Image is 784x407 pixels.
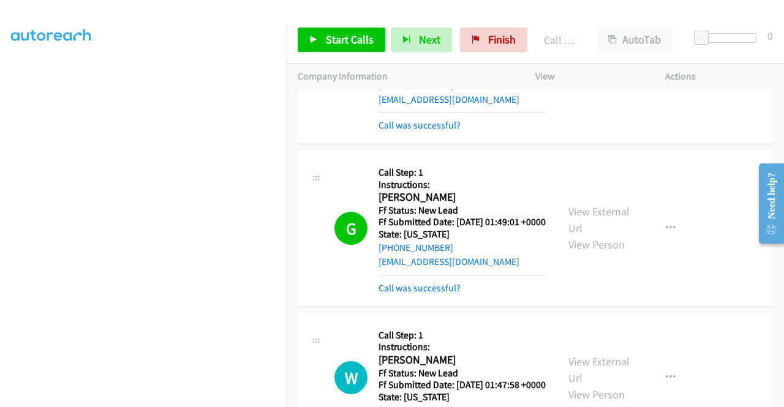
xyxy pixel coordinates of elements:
[334,361,367,394] h1: W
[379,379,546,391] h5: Ff Submitted Date: [DATE] 01:47:58 +0000
[379,256,519,267] a: [EMAIL_ADDRESS][DOMAIN_NAME]
[391,28,452,52] button: Next
[379,94,519,105] a: [EMAIL_ADDRESS][DOMAIN_NAME]
[326,32,374,47] span: Start Calls
[535,69,643,84] p: View
[334,212,367,245] h1: G
[379,391,546,403] h5: State: [US_STATE]
[379,204,546,217] h5: Ff Status: New Lead
[568,387,625,401] a: View Person
[700,33,756,43] div: Delay between calls (in seconds)
[379,282,461,294] a: Call was successful?
[379,166,546,179] h5: Call Step: 1
[379,242,453,253] a: [PHONE_NUMBER]
[379,216,546,228] h5: Ff Submitted Date: [DATE] 01:49:01 +0000
[488,32,516,47] span: Finish
[568,204,630,235] a: View External Url
[379,341,546,353] h5: Instructions:
[298,69,513,84] p: Company Information
[298,28,385,52] a: Start Calls
[597,28,673,52] button: AutoTab
[460,28,527,52] a: Finish
[379,179,546,191] h5: Instructions:
[568,354,630,385] a: View External Url
[544,32,575,48] p: Call Completed
[334,361,367,394] div: The call is yet to be attempted
[379,367,546,379] h5: Ff Status: New Lead
[568,237,625,252] a: View Person
[665,69,773,84] p: Actions
[379,228,546,241] h5: State: [US_STATE]
[379,329,546,342] h5: Call Step: 1
[379,353,546,367] h2: [PERSON_NAME]
[419,32,440,47] span: Next
[379,119,461,131] a: Call was successful?
[379,190,546,204] h2: [PERSON_NAME]
[749,155,784,252] iframe: Resource Center
[767,28,773,44] div: 0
